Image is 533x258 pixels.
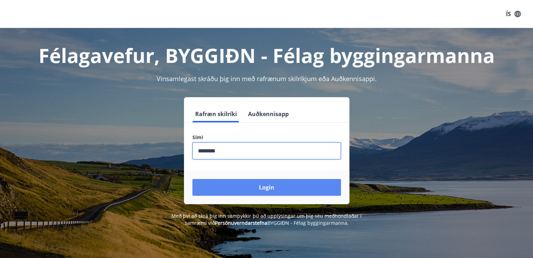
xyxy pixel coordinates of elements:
[23,42,511,69] h1: Félagavefur, BYGGIÐN - Félag byggingarmanna
[157,74,377,83] span: Vinsamlegast skráðu þig inn með rafrænum skilríkjum eða Auðkennisappi.
[502,8,525,20] button: ÍS
[192,106,240,122] button: Rafræn skilríki
[215,220,267,226] a: Persónuverndarstefna
[192,134,341,141] label: Sími
[192,179,341,196] button: Login
[245,106,292,122] button: Auðkennisapp
[171,213,362,226] span: Með því að skrá þig inn samþykkir þú að upplýsingar um þig séu meðhöndlaðar í samræmi við BYGGIÐN...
